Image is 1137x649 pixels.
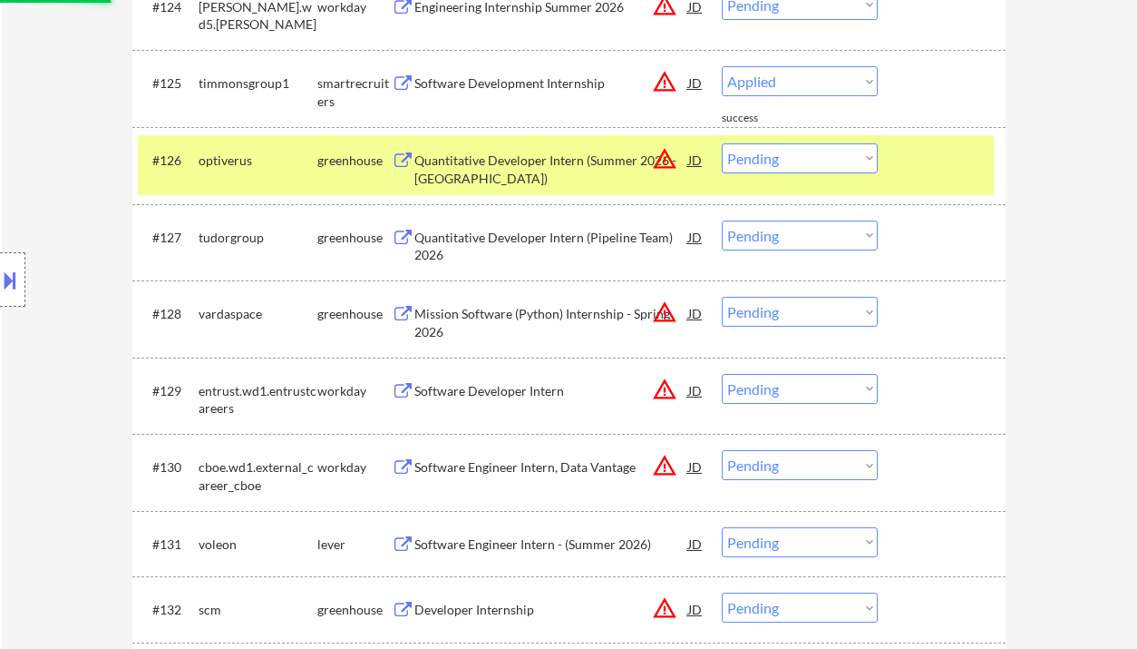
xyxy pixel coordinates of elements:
div: Software Engineer Intern, Data Vantage [414,458,688,477]
div: Mission Software (Python) Internship - Spring 2026 [414,305,688,340]
div: greenhouse [317,229,392,247]
div: JD [686,66,705,99]
div: Software Developer Intern [414,382,688,400]
div: Software Engineer Intern - (Summer 2026) [414,536,688,554]
div: JD [686,450,705,483]
div: Developer Internship [414,601,688,619]
div: JD [686,297,705,329]
div: Quantitative Developer Intern (Pipeline Team) 2026 [414,229,688,264]
div: JD [686,221,705,253]
div: cboe.wd1.external_career_cboe [199,458,317,494]
div: workday [317,458,392,477]
div: #132 [152,601,184,619]
button: warning_amber [652,300,677,325]
div: #125 [152,74,184,93]
div: JD [686,527,705,560]
div: timmonsgroup1 [199,74,317,93]
div: smartrecruiters [317,74,392,110]
div: JD [686,143,705,176]
div: greenhouse [317,305,392,323]
div: voleon [199,536,317,554]
div: lever [317,536,392,554]
div: scm [199,601,317,619]
div: greenhouse [317,601,392,619]
button: warning_amber [652,377,677,402]
div: #130 [152,458,184,477]
div: workday [317,382,392,400]
div: #131 [152,536,184,554]
div: greenhouse [317,152,392,170]
div: JD [686,374,705,407]
div: Quantitative Developer Intern (Summer 2026 - [GEOGRAPHIC_DATA]) [414,152,688,187]
div: success [722,111,794,126]
div: Software Development Internship [414,74,688,93]
div: JD [686,593,705,625]
button: warning_amber [652,69,677,94]
button: warning_amber [652,595,677,621]
button: warning_amber [652,146,677,172]
button: warning_amber [652,453,677,478]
